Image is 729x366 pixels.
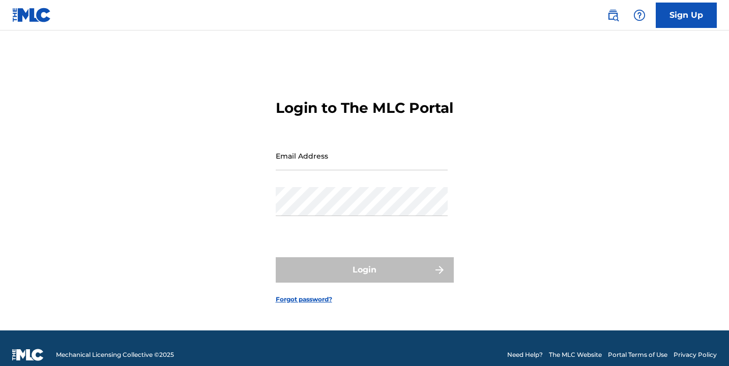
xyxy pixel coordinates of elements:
[276,295,332,304] a: Forgot password?
[56,350,174,359] span: Mechanical Licensing Collective © 2025
[12,349,44,361] img: logo
[633,9,646,21] img: help
[629,5,650,25] div: Help
[603,5,623,25] a: Public Search
[674,350,717,359] a: Privacy Policy
[608,350,667,359] a: Portal Terms of Use
[549,350,602,359] a: The MLC Website
[678,317,729,366] iframe: Chat Widget
[656,3,717,28] a: Sign Up
[607,9,619,21] img: search
[507,350,543,359] a: Need Help?
[12,8,51,22] img: MLC Logo
[276,99,453,117] h3: Login to The MLC Portal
